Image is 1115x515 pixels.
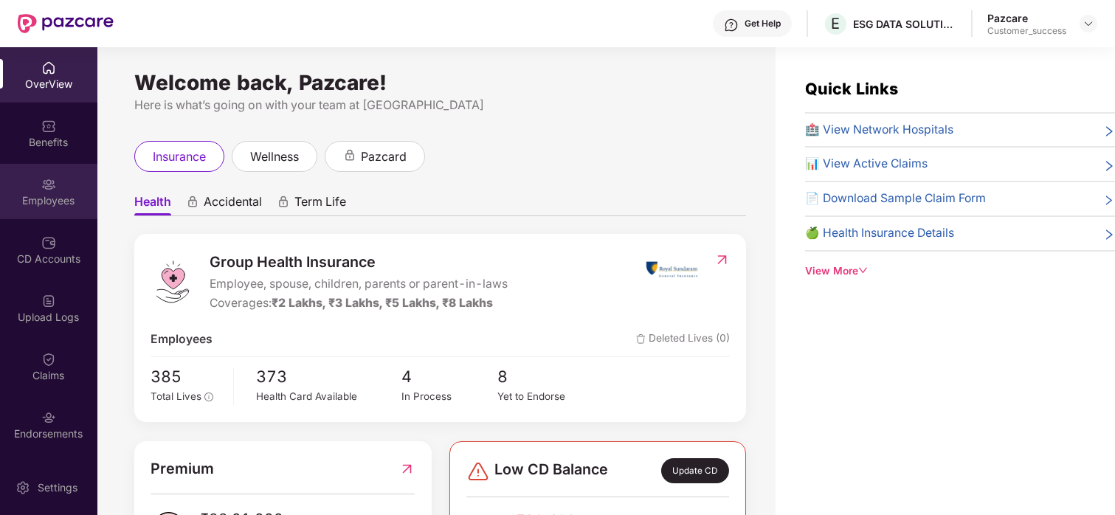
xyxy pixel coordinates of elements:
img: RedirectIcon [714,252,730,267]
span: 4 [401,364,498,390]
img: logo [151,260,195,304]
img: svg+xml;base64,PHN2ZyBpZD0iRGFuZ2VyLTMyeDMyIiB4bWxucz0iaHR0cDovL3d3dy53My5vcmcvMjAwMC9zdmciIHdpZH... [466,460,490,483]
div: In Process [401,389,498,404]
span: right [1103,158,1115,173]
div: Pazcare [987,11,1066,25]
img: insurerIcon [644,251,700,288]
img: svg+xml;base64,PHN2ZyBpZD0iU2V0dGluZy0yMHgyMCIgeG1sbnM9Imh0dHA6Ly93d3cudzMub3JnLzIwMDAvc3ZnIiB3aW... [15,480,30,495]
img: svg+xml;base64,PHN2ZyBpZD0iQ0RfQWNjb3VudHMiIGRhdGEtbmFtZT0iQ0QgQWNjb3VudHMiIHhtbG5zPSJodHRwOi8vd3... [41,235,56,250]
div: Yet to Endorse [497,389,594,404]
div: animation [343,149,356,162]
img: svg+xml;base64,PHN2ZyBpZD0iRW1wbG95ZWVzIiB4bWxucz0iaHR0cDovL3d3dy53My5vcmcvMjAwMC9zdmciIHdpZHRoPS... [41,177,56,192]
span: Term Life [294,194,346,215]
span: wellness [250,148,299,166]
span: 🍏 Health Insurance Details [805,224,954,243]
div: animation [277,196,290,209]
div: Customer_success [987,25,1066,37]
span: Accidental [204,194,262,215]
img: svg+xml;base64,PHN2ZyBpZD0iQmVuZWZpdHMiIHhtbG5zPSJodHRwOi8vd3d3LnczLm9yZy8yMDAwL3N2ZyIgd2lkdGg9Ij... [41,119,56,134]
div: Settings [33,480,82,495]
span: right [1103,227,1115,243]
span: ₹2 Lakhs, ₹3 Lakhs, ₹5 Lakhs, ₹8 Lakhs [272,296,493,310]
span: pazcard [361,148,407,166]
img: svg+xml;base64,PHN2ZyBpZD0iSGVscC0zMngzMiIgeG1sbnM9Imh0dHA6Ly93d3cudzMub3JnLzIwMDAvc3ZnIiB3aWR0aD... [724,18,739,32]
img: RedirectIcon [399,457,415,480]
span: 📄 Download Sample Claim Form [805,190,986,208]
span: Group Health Insurance [210,251,508,274]
span: right [1103,193,1115,208]
span: Low CD Balance [494,458,608,483]
img: deleteIcon [636,334,646,344]
span: info-circle [204,393,213,401]
span: Deleted Lives (0) [636,331,730,349]
div: View More [805,263,1115,280]
div: animation [186,196,199,209]
img: svg+xml;base64,PHN2ZyBpZD0iRW5kb3JzZW1lbnRzIiB4bWxucz0iaHR0cDovL3d3dy53My5vcmcvMjAwMC9zdmciIHdpZH... [41,410,56,425]
span: Total Lives [151,390,201,402]
img: New Pazcare Logo [18,14,114,33]
span: 📊 View Active Claims [805,155,928,173]
span: 8 [497,364,594,390]
span: right [1103,124,1115,139]
span: 🏥 View Network Hospitals [805,121,953,139]
span: 373 [256,364,401,390]
span: Health [134,194,171,215]
div: Welcome back, Pazcare! [134,77,746,89]
div: Here is what’s going on with your team at [GEOGRAPHIC_DATA] [134,96,746,114]
span: 385 [151,364,223,390]
span: insurance [153,148,206,166]
span: down [858,266,869,276]
div: Coverages: [210,294,508,313]
span: Employee, spouse, children, parents or parent-in-laws [210,275,508,294]
img: svg+xml;base64,PHN2ZyBpZD0iVXBsb2FkX0xvZ3MiIGRhdGEtbmFtZT0iVXBsb2FkIExvZ3MiIHhtbG5zPSJodHRwOi8vd3... [41,294,56,308]
img: svg+xml;base64,PHN2ZyBpZD0iSG9tZSIgeG1sbnM9Imh0dHA6Ly93d3cudzMub3JnLzIwMDAvc3ZnIiB3aWR0aD0iMjAiIG... [41,61,56,75]
img: svg+xml;base64,PHN2ZyBpZD0iQ2xhaW0iIHhtbG5zPSJodHRwOi8vd3d3LnczLm9yZy8yMDAwL3N2ZyIgd2lkdGg9IjIwIi... [41,352,56,367]
img: svg+xml;base64,PHN2ZyBpZD0iRHJvcGRvd24tMzJ4MzIiIHhtbG5zPSJodHRwOi8vd3d3LnczLm9yZy8yMDAwL3N2ZyIgd2... [1083,18,1094,30]
span: Premium [151,457,214,480]
span: Employees [151,331,213,349]
span: Quick Links [805,79,898,98]
div: Get Help [745,18,781,30]
div: ESG DATA SOLUTIONS PRIVATE LIMITED [853,17,956,31]
div: Health Card Available [256,389,401,404]
div: Update CD [661,458,729,483]
span: E [832,15,840,32]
